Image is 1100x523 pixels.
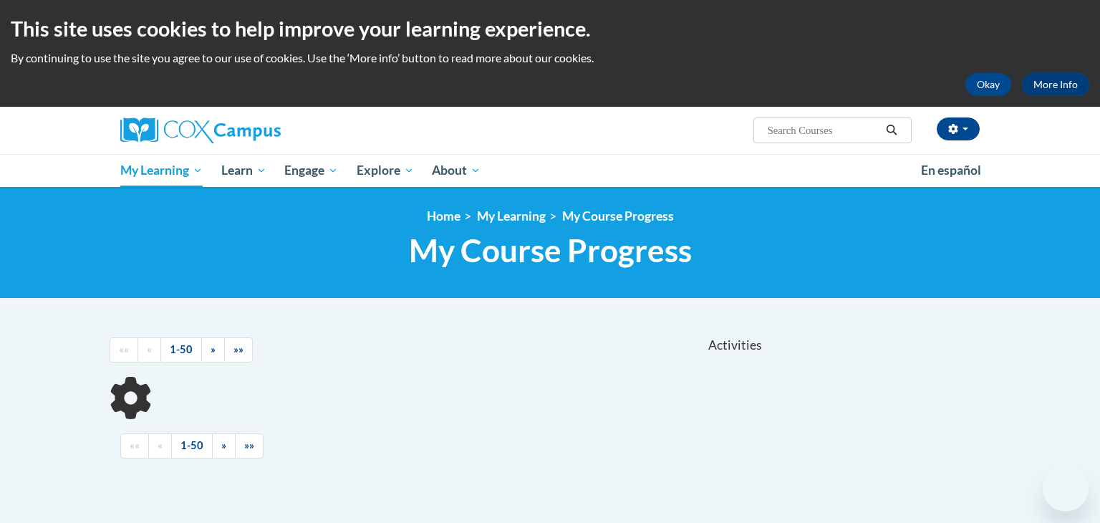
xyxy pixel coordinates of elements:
a: My Learning [477,208,546,224]
a: Cox Campus [120,117,392,143]
h2: This site uses cookies to help improve your learning experience. [11,14,1089,43]
span: » [221,439,226,451]
a: Next [212,433,236,459]
a: 1-50 [160,337,202,363]
iframe: Button to launch messaging window [1043,466,1089,512]
a: Engage [275,154,347,187]
span: »» [233,343,243,355]
a: En español [912,155,990,186]
span: «« [119,343,129,355]
button: Account Settings [937,117,980,140]
a: Previous [137,337,161,363]
span: » [211,343,216,355]
input: Search Courses [766,122,881,139]
span: Learn [221,162,266,179]
span: My Learning [120,162,203,179]
span: My Course Progress [409,231,692,269]
a: My Course Progress [562,208,674,224]
a: Previous [148,433,172,459]
a: End [235,433,264,459]
span: Explore [357,162,414,179]
span: Activities [708,337,762,353]
span: »» [244,439,254,451]
p: By continuing to use the site you agree to our use of cookies. Use the ‘More info’ button to read... [11,50,1089,66]
span: About [432,162,481,179]
a: Home [427,208,460,224]
img: Cox Campus [120,117,281,143]
span: Engage [284,162,338,179]
a: Begining [120,433,149,459]
a: More Info [1022,73,1089,96]
a: Explore [347,154,423,187]
a: About [423,154,491,187]
a: Next [201,337,225,363]
span: « [147,343,152,355]
span: « [158,439,163,451]
a: My Learning [111,154,212,187]
button: Search [881,122,902,139]
a: End [224,337,253,363]
span: En español [921,163,981,178]
a: 1-50 [171,433,213,459]
button: Okay [965,73,1011,96]
a: Learn [212,154,276,187]
div: Main menu [99,154,1001,187]
span: «« [130,439,140,451]
a: Begining [110,337,138,363]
